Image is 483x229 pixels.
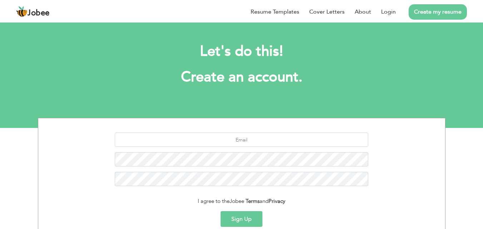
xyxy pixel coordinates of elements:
[381,8,396,16] a: Login
[115,133,368,147] input: Email
[16,6,28,18] img: jobee.io
[221,211,262,227] button: Sign Up
[246,198,260,205] a: Terms
[309,8,345,16] a: Cover Letters
[44,197,440,205] div: I agree to the and
[49,42,435,61] h2: Let's do this!
[268,198,285,205] a: Privacy
[409,4,467,20] a: Create my resume
[16,6,50,18] a: Jobee
[355,8,371,16] a: About
[28,9,50,17] span: Jobee
[49,68,435,86] h1: Create an account.
[251,8,299,16] a: Resume Templates
[230,198,244,205] span: Jobee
